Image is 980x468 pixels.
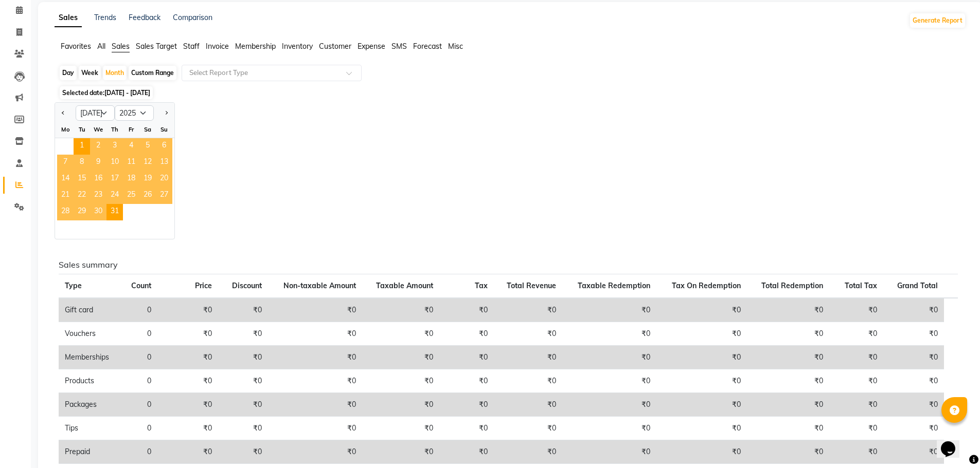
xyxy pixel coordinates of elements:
[157,417,218,440] td: ₹0
[139,171,156,188] span: 19
[672,281,741,290] span: Tax On Redemption
[897,281,938,290] span: Grand Total
[57,155,74,171] div: Monday, July 7, 2025
[218,369,268,393] td: ₹0
[57,204,74,220] div: Monday, July 28, 2025
[562,440,656,464] td: ₹0
[562,322,656,346] td: ₹0
[319,42,351,51] span: Customer
[121,369,157,393] td: 0
[157,440,218,464] td: ₹0
[362,417,439,440] td: ₹0
[268,417,362,440] td: ₹0
[162,105,170,121] button: Next month
[268,298,362,322] td: ₹0
[156,138,172,155] span: 6
[60,86,153,99] span: Selected date:
[79,66,101,80] div: Week
[139,138,156,155] span: 5
[156,188,172,204] span: 27
[562,346,656,369] td: ₹0
[94,13,116,22] a: Trends
[139,121,156,138] div: Sa
[761,281,823,290] span: Total Redemption
[90,171,106,188] div: Wednesday, July 16, 2025
[106,121,123,138] div: Th
[103,66,127,80] div: Month
[97,42,105,51] span: All
[218,417,268,440] td: ₹0
[156,171,172,188] div: Sunday, July 20, 2025
[57,171,74,188] div: Monday, July 14, 2025
[883,440,944,464] td: ₹0
[747,322,829,346] td: ₹0
[475,281,488,290] span: Tax
[195,281,212,290] span: Price
[829,417,884,440] td: ₹0
[139,171,156,188] div: Saturday, July 19, 2025
[829,393,884,417] td: ₹0
[656,440,747,464] td: ₹0
[106,155,123,171] div: Thursday, July 10, 2025
[156,155,172,171] span: 13
[59,298,121,322] td: Gift card
[362,298,439,322] td: ₹0
[494,298,562,322] td: ₹0
[57,188,74,204] div: Monday, July 21, 2025
[136,42,177,51] span: Sales Target
[57,155,74,171] span: 7
[282,42,313,51] span: Inventory
[268,322,362,346] td: ₹0
[829,440,884,464] td: ₹0
[106,188,123,204] span: 24
[121,417,157,440] td: 0
[74,204,90,220] div: Tuesday, July 29, 2025
[123,171,139,188] div: Friday, July 18, 2025
[156,121,172,138] div: Su
[883,346,944,369] td: ₹0
[268,369,362,393] td: ₹0
[157,322,218,346] td: ₹0
[883,417,944,440] td: ₹0
[494,417,562,440] td: ₹0
[139,155,156,171] div: Saturday, July 12, 2025
[362,393,439,417] td: ₹0
[123,138,139,155] div: Friday, July 4, 2025
[268,440,362,464] td: ₹0
[829,322,884,346] td: ₹0
[157,369,218,393] td: ₹0
[74,171,90,188] span: 15
[74,171,90,188] div: Tuesday, July 15, 2025
[139,155,156,171] span: 12
[268,346,362,369] td: ₹0
[910,13,965,28] button: Generate Report
[57,188,74,204] span: 21
[156,171,172,188] span: 20
[268,393,362,417] td: ₹0
[829,346,884,369] td: ₹0
[829,298,884,322] td: ₹0
[562,298,656,322] td: ₹0
[57,204,74,220] span: 28
[90,121,106,138] div: We
[656,417,747,440] td: ₹0
[218,346,268,369] td: ₹0
[123,155,139,171] div: Friday, July 11, 2025
[74,188,90,204] div: Tuesday, July 22, 2025
[362,440,439,464] td: ₹0
[362,369,439,393] td: ₹0
[106,155,123,171] span: 10
[59,322,121,346] td: Vouchers
[90,138,106,155] span: 2
[173,13,212,22] a: Comparison
[183,42,200,51] span: Staff
[747,440,829,464] td: ₹0
[59,260,958,270] h6: Sales summary
[656,298,747,322] td: ₹0
[59,393,121,417] td: Packages
[439,369,494,393] td: ₹0
[65,281,82,290] span: Type
[123,188,139,204] div: Friday, July 25, 2025
[121,346,157,369] td: 0
[362,346,439,369] td: ₹0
